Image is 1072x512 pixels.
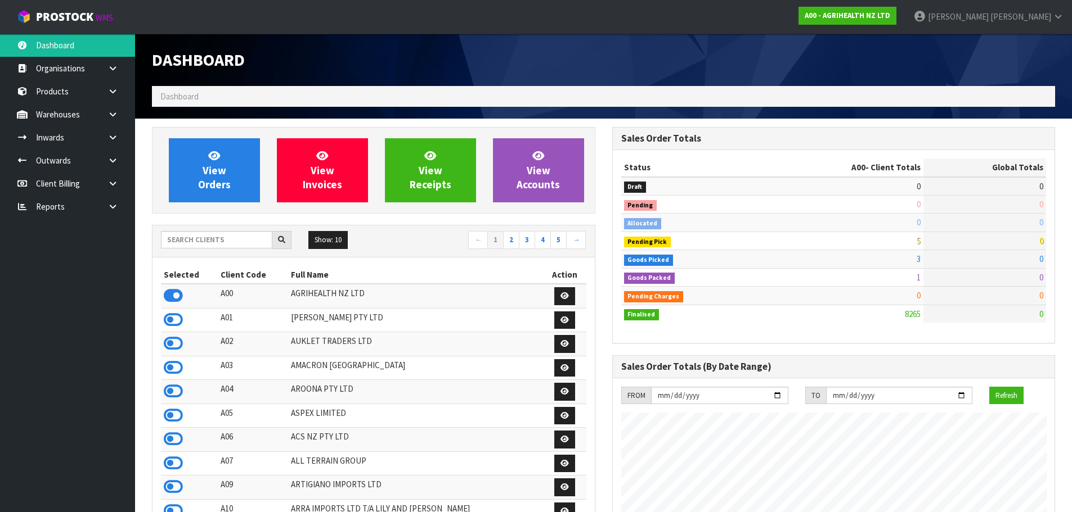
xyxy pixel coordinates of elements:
span: Dashboard [160,91,199,102]
span: Pending Charges [624,291,684,302]
td: ASPEX LIMITED [288,404,543,428]
span: 0 [1039,272,1043,283]
a: 4 [535,231,551,249]
th: Status [621,158,762,176]
th: Client Code [218,266,289,284]
span: 0 [917,199,921,210]
span: [PERSON_NAME] [928,11,989,22]
th: Full Name [288,266,543,284]
td: A05 [218,404,289,428]
th: - Client Totals [761,158,923,176]
a: ViewAccounts [493,138,584,202]
span: View Accounts [517,149,560,191]
td: ACS NZ PTY LTD [288,428,543,452]
span: A00 [851,162,865,173]
span: Pending Pick [624,237,671,248]
td: A00 [218,284,289,308]
span: View Invoices [303,149,342,191]
td: A07 [218,451,289,475]
span: 3 [917,253,921,264]
td: A04 [218,380,289,404]
td: ARTIGIANO IMPORTS LTD [288,475,543,500]
span: Dashboard [152,49,245,70]
small: WMS [96,12,113,23]
td: AGRIHEALTH NZ LTD [288,284,543,308]
td: A01 [218,308,289,332]
span: 0 [1039,290,1043,301]
span: View Receipts [410,149,451,191]
a: 5 [550,231,567,249]
span: 0 [917,217,921,228]
th: Selected [161,266,218,284]
span: 0 [917,290,921,301]
a: 3 [519,231,535,249]
td: [PERSON_NAME] PTY LTD [288,308,543,332]
td: A02 [218,332,289,356]
a: ViewOrders [169,138,260,202]
td: ALL TERRAIN GROUP [288,451,543,475]
span: 0 [1039,235,1043,246]
td: A06 [218,428,289,452]
span: 0 [917,181,921,192]
span: 0 [1039,217,1043,228]
img: cube-alt.png [17,10,31,24]
span: View Orders [198,149,231,191]
button: Show: 10 [308,231,348,249]
td: AUKLET TRADERS LTD [288,332,543,356]
td: AMACRON [GEOGRAPHIC_DATA] [288,356,543,380]
th: Action [544,266,586,284]
th: Global Totals [923,158,1046,176]
span: Finalised [624,309,660,320]
span: 0 [1039,199,1043,210]
a: 1 [487,231,504,249]
td: A03 [218,356,289,380]
a: ViewReceipts [385,138,476,202]
a: 2 [503,231,519,249]
td: A09 [218,475,289,500]
a: ViewInvoices [277,138,368,202]
span: 5 [917,235,921,246]
span: Draft [624,182,647,193]
td: AROONA PTY LTD [288,380,543,404]
button: Refresh [989,387,1024,405]
span: Pending [624,200,657,211]
span: 8265 [905,309,921,319]
nav: Page navigation [382,231,586,251]
span: 0 [1039,309,1043,319]
h3: Sales Order Totals [621,133,1047,144]
span: Goods Picked [624,255,674,266]
span: ProStock [36,10,93,24]
span: [PERSON_NAME] [990,11,1051,22]
span: 1 [917,272,921,283]
input: Search clients [161,231,272,248]
div: TO [805,387,826,405]
span: Allocated [624,218,662,229]
h3: Sales Order Totals (By Date Range) [621,361,1047,372]
a: A00 - AGRIHEALTH NZ LTD [799,7,896,25]
span: 0 [1039,181,1043,192]
a: ← [468,231,488,249]
strong: A00 - AGRIHEALTH NZ LTD [805,11,890,20]
span: 0 [1039,253,1043,264]
a: → [566,231,586,249]
span: Goods Packed [624,273,675,284]
div: FROM [621,387,651,405]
